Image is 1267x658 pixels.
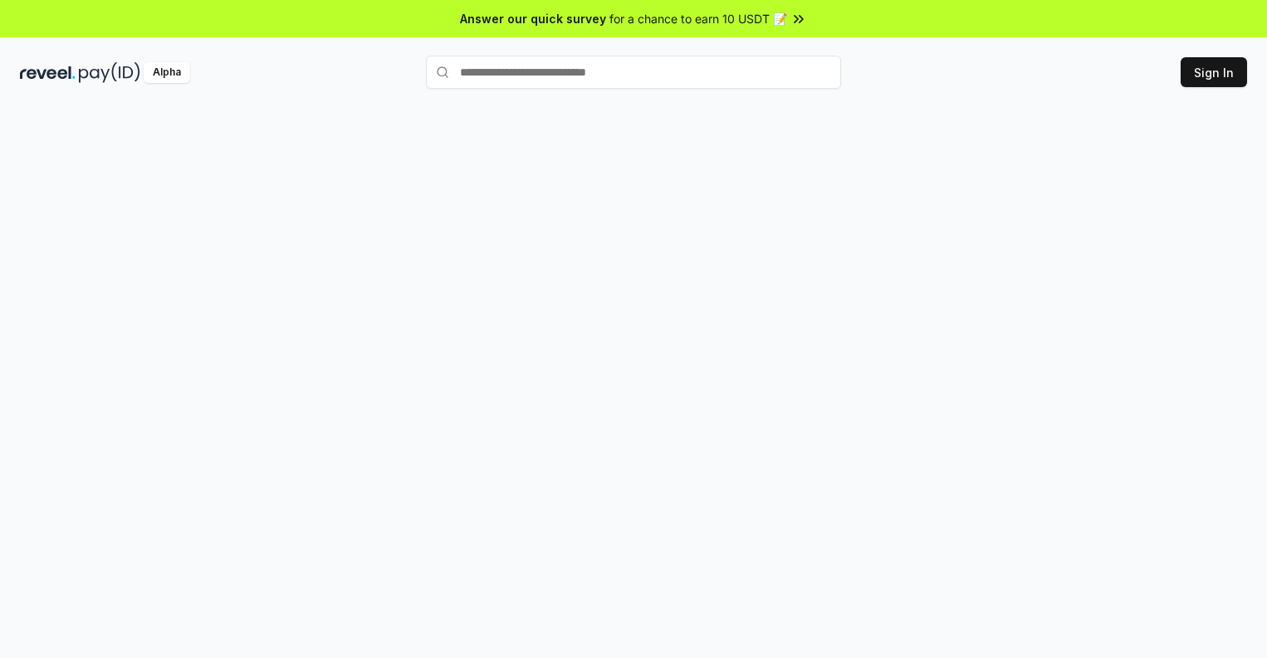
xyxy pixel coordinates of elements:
[1181,57,1247,87] button: Sign In
[460,10,606,27] span: Answer our quick survey
[144,62,190,83] div: Alpha
[79,62,140,83] img: pay_id
[20,62,76,83] img: reveel_dark
[609,10,787,27] span: for a chance to earn 10 USDT 📝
